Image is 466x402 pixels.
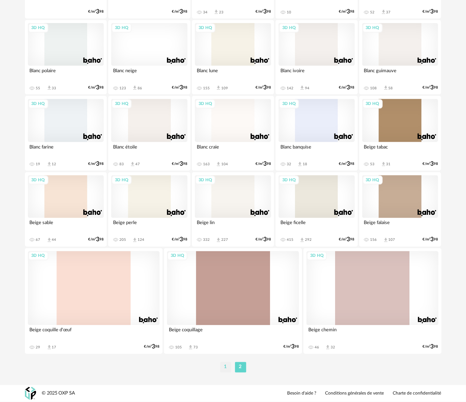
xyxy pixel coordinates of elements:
div: 155 [203,86,210,90]
span: 3 [263,237,267,242]
div: 33 [52,86,57,90]
a: Conditions générales de vente [325,391,384,397]
div: Blanc neige [111,66,187,81]
div: 12 [52,162,57,166]
div: 3D HQ [195,99,215,109]
span: 3 [180,85,183,90]
div: €/m² 98 [88,162,104,166]
a: 3D HQ Beige falaise 156 Download icon 107 €/m²398 [359,172,441,247]
a: 3D HQ Blanc craie 163 Download icon 104 €/m²398 [192,96,274,170]
div: €/m² 98 [283,345,299,350]
div: €/m² 98 [422,85,438,90]
span: 3 [96,162,99,166]
div: 3D HQ [363,99,383,109]
span: Download icon [130,162,135,167]
div: Beige ficelle [279,218,355,233]
div: 3D HQ [195,23,215,33]
div: €/m² 98 [172,237,187,242]
a: 3D HQ Blanc étoile 83 Download icon 47 €/m²398 [108,96,190,170]
span: 3 [430,237,434,242]
div: 292 [305,238,312,242]
div: 3D HQ [195,176,215,185]
div: €/m² 98 [144,345,160,350]
span: Download icon [383,237,389,243]
span: 3 [430,162,434,166]
a: 3D HQ Blanc neige 123 Download icon 86 €/m²398 [108,20,190,95]
span: 3 [263,85,267,90]
div: 3D HQ [363,176,383,185]
a: 3D HQ Beige ficelle 415 Download icon 292 €/m²398 [276,172,358,247]
div: €/m² 98 [256,85,271,90]
a: 3D HQ Blanc polaire 55 Download icon 33 €/m²398 [25,20,107,95]
div: €/m² 98 [339,9,355,14]
a: 3D HQ Beige lin 332 Download icon 227 €/m²398 [192,172,274,247]
span: Download icon [299,85,305,91]
div: €/m² 98 [339,237,355,242]
div: 3D HQ [279,176,299,185]
div: 83 [119,162,124,166]
div: Beige chemin [306,325,438,340]
div: €/m² 98 [422,9,438,14]
div: 332 [203,238,210,242]
div: 32 [287,162,291,166]
span: Download icon [188,345,193,350]
div: Beige coquillage [167,325,299,340]
span: Download icon [46,162,52,167]
div: €/m² 98 [339,85,355,90]
span: 3 [430,9,434,14]
span: 3 [96,237,99,242]
div: €/m² 98 [172,9,187,14]
div: 47 [135,162,140,166]
a: Besoin d'aide ? [287,391,316,397]
span: 3 [180,9,183,14]
span: 3 [347,162,350,166]
div: 3D HQ [112,176,132,185]
div: €/m² 98 [256,162,271,166]
div: 58 [389,86,393,90]
div: Blanc lune [195,66,271,81]
div: 31 [386,162,391,166]
span: Download icon [132,237,138,243]
div: €/m² 98 [256,9,271,14]
div: Blanc banquise [279,142,355,157]
div: 23 [219,10,224,15]
span: 3 [152,345,155,350]
div: 3D HQ [363,23,383,33]
a: 3D HQ Beige chemin 46 Download icon 32 €/m²398 [303,248,441,354]
a: 3D HQ Beige coquillage 105 Download icon 73 €/m²398 [164,248,302,354]
div: 46 [315,345,319,350]
a: 3D HQ Blanc banquise 32 Download icon 18 €/m²398 [276,96,358,170]
span: 3 [291,345,295,350]
div: Beige perle [111,218,187,233]
div: 124 [138,238,144,242]
span: Download icon [46,85,52,91]
div: Beige sable [28,218,104,233]
div: Blanc guimauve [362,66,438,81]
a: 3D HQ Beige perle 205 Download icon 124 €/m²398 [108,172,190,247]
span: 3 [347,237,350,242]
div: 10 [287,10,291,15]
div: 156 [370,238,377,242]
a: 3D HQ Beige sable 67 Download icon 44 €/m²398 [25,172,107,247]
div: 3D HQ [28,252,48,261]
a: 3D HQ Blanc lune 155 Download icon 109 €/m²398 [192,20,274,95]
span: Download icon [381,9,386,15]
div: 123 [119,86,126,90]
div: 44 [52,238,57,242]
img: OXP [25,387,36,400]
a: 3D HQ Blanc ivoire 142 Download icon 94 €/m²398 [276,20,358,95]
span: Download icon [325,345,331,350]
div: 3D HQ [279,23,299,33]
div: 105 [175,345,182,350]
div: 3D HQ [28,99,48,109]
li: 1 [220,362,231,373]
a: 3D HQ Beige coquille d'œuf 29 Download icon 17 €/m²398 [25,248,163,354]
div: 205 [119,238,126,242]
div: Blanc farine [28,142,104,157]
div: €/m² 98 [172,85,187,90]
span: Download icon [132,85,138,91]
div: 53 [370,162,375,166]
span: 3 [180,162,183,166]
div: 29 [36,345,41,350]
span: Download icon [216,237,221,243]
